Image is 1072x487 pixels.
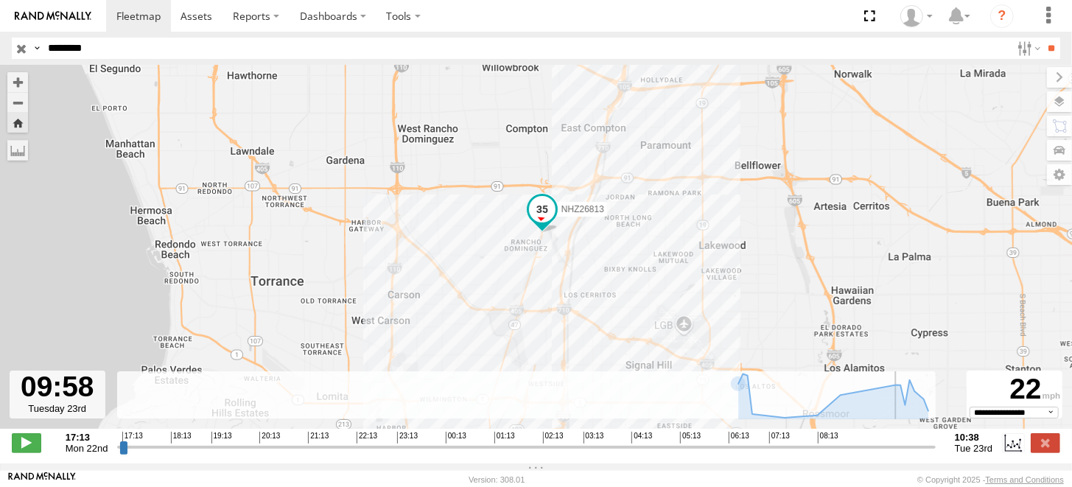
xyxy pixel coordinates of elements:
span: 01:13 [494,432,515,444]
span: 04:13 [631,432,652,444]
a: Visit our Website [8,472,76,487]
span: 00:13 [446,432,466,444]
span: 05:13 [680,432,701,444]
span: 21:13 [308,432,329,444]
span: Tue 23rd Sep 2025 [955,443,992,454]
span: 23:13 [397,432,418,444]
div: 22 [969,373,1060,406]
label: Close [1031,433,1060,452]
span: 08:13 [818,432,838,444]
label: Search Filter Options [1012,38,1043,59]
span: 03:13 [584,432,604,444]
span: 07:13 [769,432,790,444]
span: 22:13 [357,432,377,444]
span: 20:13 [259,432,280,444]
span: 02:13 [543,432,564,444]
span: 17:13 [122,432,143,444]
div: Zulema McIntosch [895,5,938,27]
span: 06:13 [729,432,749,444]
strong: 17:13 [66,432,108,443]
a: Terms and Conditions [986,475,1064,484]
div: © Copyright 2025 - [917,475,1064,484]
label: Measure [7,140,28,161]
span: Mon 22nd Sep 2025 [66,443,108,454]
span: 19:13 [211,432,232,444]
img: rand-logo.svg [15,11,91,21]
div: Version: 308.01 [469,475,525,484]
label: Search Query [31,38,43,59]
strong: 10:38 [955,432,992,443]
button: Zoom in [7,72,28,92]
label: Play/Stop [12,433,41,452]
button: Zoom Home [7,113,28,133]
span: 18:13 [171,432,192,444]
i: ? [990,4,1014,28]
label: Map Settings [1047,164,1072,185]
span: NHZ26813 [561,204,603,214]
button: Zoom out [7,92,28,113]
